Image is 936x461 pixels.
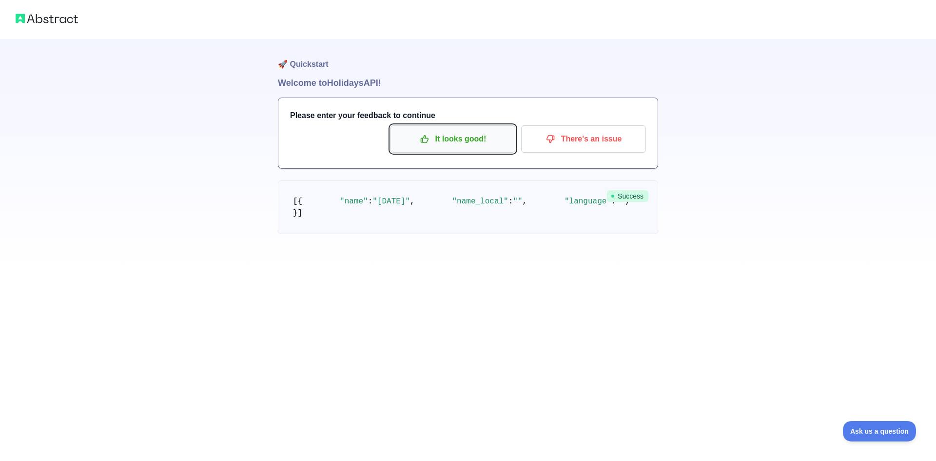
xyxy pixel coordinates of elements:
span: , [410,197,415,206]
span: Success [607,190,648,202]
span: : [368,197,373,206]
iframe: Toggle Customer Support [843,421,916,441]
p: It looks good! [398,131,508,147]
button: It looks good! [390,125,515,153]
p: There's an issue [528,131,639,147]
span: "[DATE]" [372,197,410,206]
span: [ [293,197,298,206]
span: "" [513,197,522,206]
button: There's an issue [521,125,646,153]
img: Abstract logo [16,12,78,25]
span: "name_local" [452,197,508,206]
span: , [523,197,527,206]
span: "name" [340,197,368,206]
span: : [508,197,513,206]
span: "language" [565,197,611,206]
h1: 🚀 Quickstart [278,39,658,76]
h1: Welcome to Holidays API! [278,76,658,90]
h3: Please enter your feedback to continue [290,110,646,121]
